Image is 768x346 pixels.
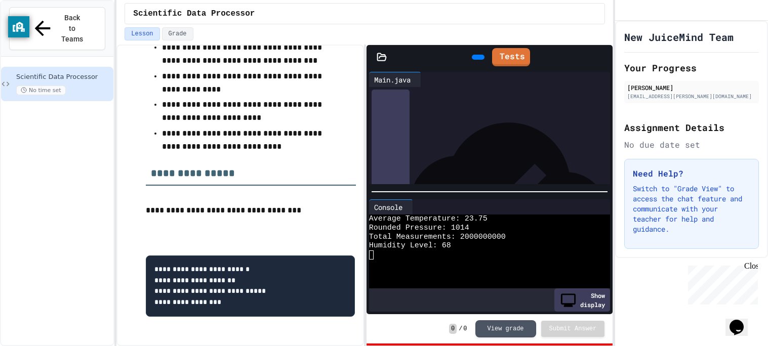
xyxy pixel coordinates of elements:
div: [PERSON_NAME] [627,83,756,92]
div: Show display [554,288,610,312]
div: Main.java [369,74,416,85]
span: 0 [449,324,457,334]
div: Console [369,202,408,212]
h3: Need Help? [633,167,750,180]
span: No time set [16,85,66,95]
a: Tests [492,48,530,66]
span: Rounded Pressure: 1014 [369,224,469,233]
iframe: chat widget [684,262,758,305]
h2: Assignment Details [624,120,759,135]
h1: New JuiceMind Team [624,30,734,44]
span: Submit Answer [549,325,597,333]
button: privacy banner [8,16,29,37]
button: Lesson [125,27,159,40]
span: Average Temperature: 23.75 [369,214,488,224]
span: 0 [463,325,467,333]
button: View grade [475,320,536,337]
h2: Your Progress [624,61,759,75]
div: History [372,90,410,287]
div: [EMAIL_ADDRESS][PERSON_NAME][DOMAIN_NAME] [627,93,756,100]
span: Scientific Data Processor [133,8,255,20]
span: Total Measurements: 2000000000 [369,233,506,242]
button: Grade [162,27,193,40]
span: / [459,325,462,333]
span: Scientific Data Processor [16,73,111,81]
p: Switch to "Grade View" to access the chat feature and communicate with your teacher for help and ... [633,184,750,234]
span: Humidity Level: 68 [369,241,451,250]
span: Back to Teams [60,13,84,45]
div: Chat with us now!Close [4,4,70,64]
div: No due date set [624,139,759,151]
iframe: chat widget [725,306,758,336]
